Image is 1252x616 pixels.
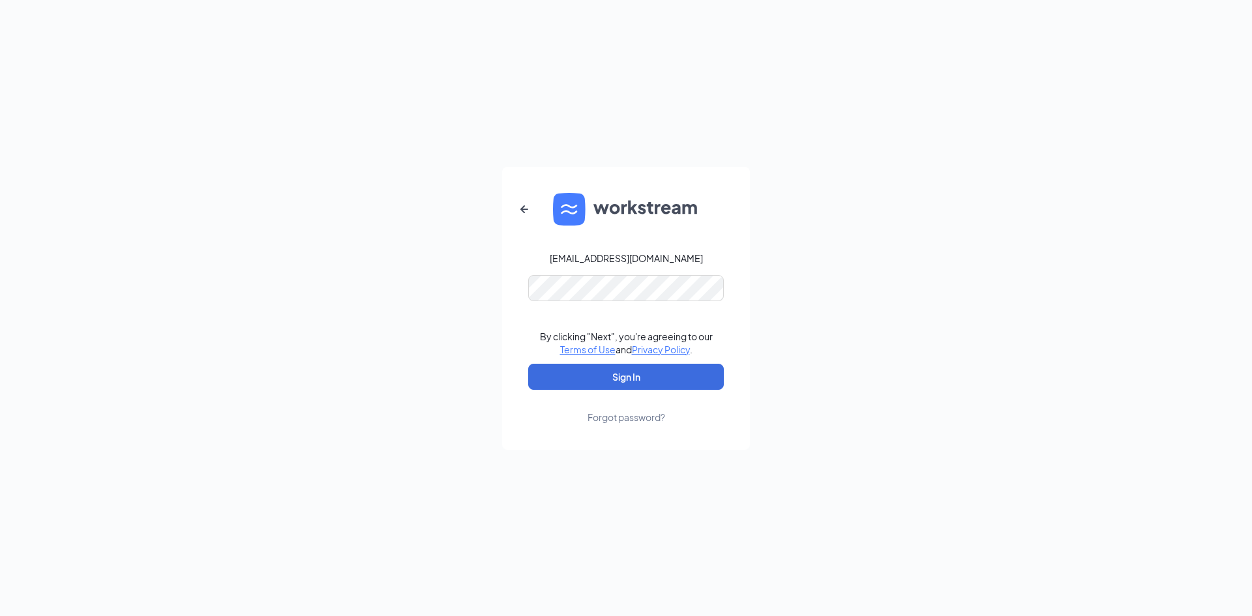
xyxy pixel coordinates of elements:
[553,193,699,226] img: WS logo and Workstream text
[509,194,540,225] button: ArrowLeftNew
[528,364,724,390] button: Sign In
[516,201,532,217] svg: ArrowLeftNew
[540,330,713,356] div: By clicking "Next", you're agreeing to our and .
[550,252,703,265] div: [EMAIL_ADDRESS][DOMAIN_NAME]
[632,344,690,355] a: Privacy Policy
[588,390,665,424] a: Forgot password?
[560,344,616,355] a: Terms of Use
[588,411,665,424] div: Forgot password?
